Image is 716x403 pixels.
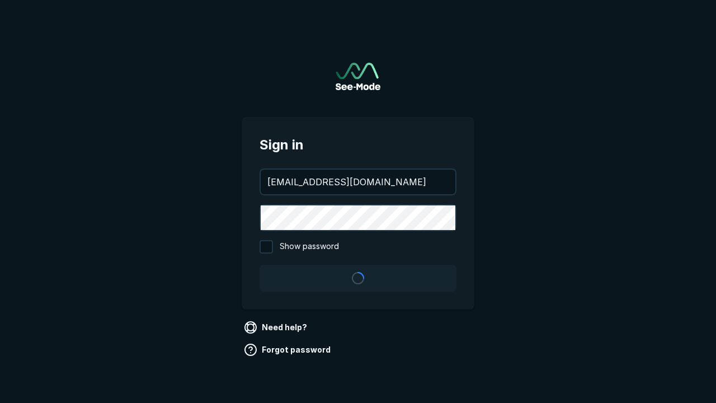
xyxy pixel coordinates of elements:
a: Need help? [242,318,312,336]
input: your@email.com [261,170,455,194]
a: Go to sign in [336,63,380,90]
img: See-Mode Logo [336,63,380,90]
span: Show password [280,240,339,254]
a: Forgot password [242,341,335,359]
span: Sign in [260,135,456,155]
